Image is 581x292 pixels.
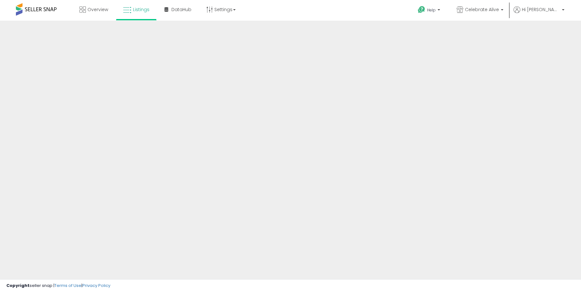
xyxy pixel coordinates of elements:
[427,7,436,13] span: Help
[465,6,499,13] span: Celebrate Alive
[133,6,149,13] span: Listings
[522,6,560,13] span: Hi [PERSON_NAME]
[54,282,81,289] a: Terms of Use
[6,282,30,289] strong: Copyright
[413,1,446,21] a: Help
[87,6,108,13] span: Overview
[6,283,110,289] div: seller snap | |
[171,6,191,13] span: DataHub
[82,282,110,289] a: Privacy Policy
[514,6,564,21] a: Hi [PERSON_NAME]
[418,6,425,14] i: Get Help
